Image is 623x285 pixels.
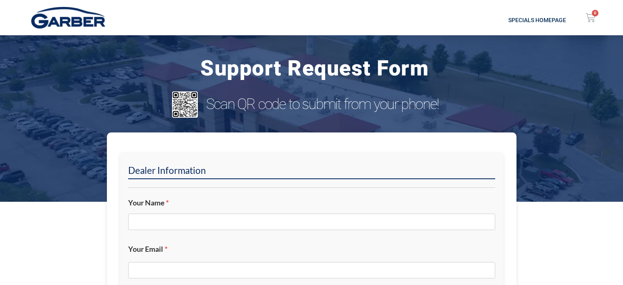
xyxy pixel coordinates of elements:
label: Your Name [128,198,495,207]
h3: Scan QR code to submit from your phone! [206,96,457,113]
h2: Specials Homepage [165,17,566,23]
h3: Support Request Form [61,54,568,84]
h2: Dealer Information [128,164,495,179]
label: Your Email [128,244,495,254]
